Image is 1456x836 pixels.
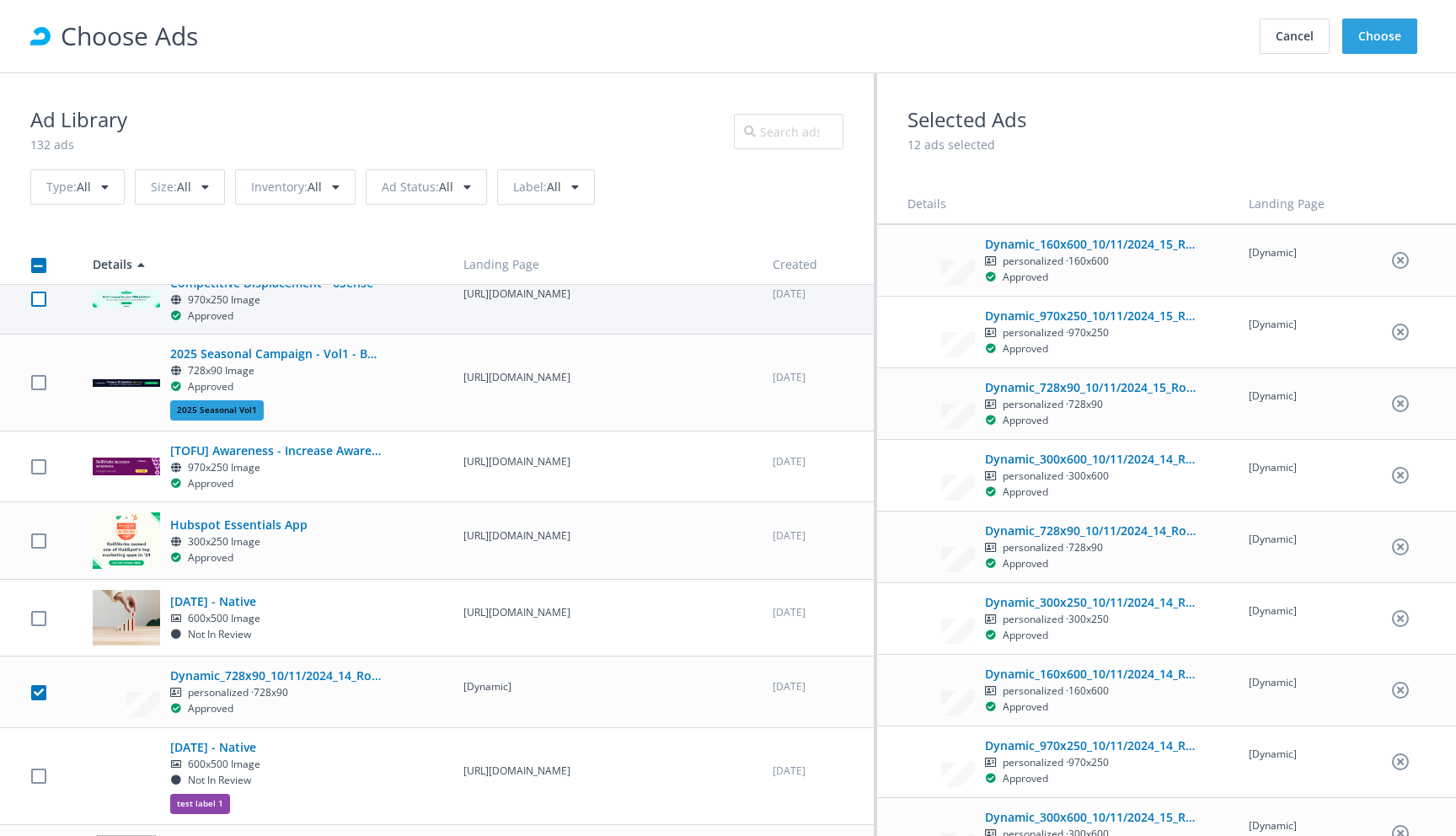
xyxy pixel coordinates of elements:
span: Ad Status : [382,179,439,195]
i: Personalized [985,758,998,768]
i: Personalized [170,688,183,698]
div: 970x250 Image [170,292,381,308]
button: Cancel [1260,19,1330,54]
div: RollWorks [30,26,51,46]
i: Web [170,463,183,473]
h5: Dynamic_970x250_10/11/2024_15_Rollworks_Q4C2BD [985,307,1196,325]
p: For dynamic Ads, the landing page URLs are from dynamically recommended products. [1249,245,1297,261]
span: Dynamic_300x250_10/11/2024_14_Rollworks_Q4C1BD [985,593,1196,644]
h5: Dynamic_728x90_10/11/2024_15_Rollworks_Q4C2BD [985,378,1196,397]
h5: [DATE] - Native [170,592,381,611]
div: personalized · 300x250 [985,612,1196,628]
i: Native [170,614,183,624]
span: 132 ads [30,137,74,153]
div: All [135,169,225,205]
span: Details [907,196,946,212]
span: Inventory : [251,179,308,195]
h5: Dynamic_300x600_10/11/2024_14_Rollworks_Q4C1BD [985,450,1196,469]
h5: Dynamic_728x90_10/11/2024_14_Rollworks_Q4C1BD [985,522,1196,540]
p: Apr 21, 2025 [773,764,859,780]
span: Dynamic_728x90_10/11/2024_15_Rollworks_Q4C2BD [985,378,1196,429]
div: Approved [985,485,1048,501]
p: http://www.rollworks.com?utm_source=rollworks&utm_medium=rollworks&utm_campaign=rollworks [463,605,742,621]
div: personalized · 728x90 [985,397,1196,413]
p: May 2, 2025 [773,605,859,621]
span: Label : [513,179,547,195]
div: Approved [170,308,233,324]
p: May 25, 2023 [773,287,859,303]
h2: Selected Ads [907,104,1426,136]
span: 2025Apr21 - Native [170,738,381,813]
input: Search ads [734,114,843,149]
span: Details [93,256,132,272]
span: 12 ads selected [907,137,995,153]
div: personalized · 970x250 [985,325,1196,341]
div: Approved [170,701,233,717]
div: Approved [170,476,233,492]
i: Personalized [985,256,998,266]
i: Personalized [985,328,998,338]
i: Personalized [985,614,998,624]
div: All [497,169,595,205]
i: Web [170,366,183,376]
h5: Dynamic_300x600_10/11/2024_15_Rollworks_Q4C2BD [985,808,1196,827]
div: personalized · 160x600 [985,683,1196,699]
p: Jun 19, 2025 [773,454,859,470]
i: Personalized [985,399,998,410]
div: Approved [985,270,1048,286]
div: personalized · 160x600 [985,254,1196,270]
div: personalized · 970x250 [985,755,1196,771]
span: Created [773,256,817,272]
img: Ad preview image [93,590,160,646]
div: All [366,169,487,205]
span: test label 1 [177,797,223,811]
p: https://www.rollworks.com/brand-rollworks/?utm_source=rollworks&utm_medium=paid-display&utm_campa... [463,454,742,470]
p: For dynamic Ads, the landing page URLs are from dynamically recommended products. [1249,818,1297,834]
h1: Choose Ads [61,16,1255,56]
p: https://www.rollworks.com/resources/guides-reports/holiday-ebook?utm_source=rollworks&utm_medium=... [463,370,742,386]
i: Web [170,537,183,547]
img: Competitive Displacement - 6Sense [93,290,160,308]
i: Personalized [985,543,998,553]
h5: Dynamic_300x250_10/11/2024_14_Rollworks_Q4C1BD [985,593,1196,612]
h5: 2025 Seasonal Campaign - Vol1 - B2B - 728x90 [170,345,381,363]
span: Dynamic_160x600_10/11/2024_15_Rollworks_Q4C2BD [985,235,1196,286]
div: Approved [985,341,1048,357]
span: [TOFU] Awareness - Increase Awareness [170,442,381,492]
i: Native [170,759,183,769]
i: Personalized [985,686,998,696]
p: http://www.rollworks.com?utm_source=rollworks&utm_medium=rollworks&utm_campaign=rollworks [463,764,742,780]
div: personalized · 728x90 [985,540,1196,556]
span: Type : [46,179,77,195]
h5: Dynamic_970x250_10/11/2024_14_Rollworks_Q4C1BD [985,737,1196,755]
span: Hubspot Essentials App [170,516,381,566]
div: 728x90 Image [170,363,381,379]
img: Hubspot Essentials App [93,512,160,569]
h5: Dynamic_160x600_10/11/2024_14_Rollworks_Q4C1BD [985,665,1196,683]
p: For dynamic Ads, the landing page URLs are from dynamically recommended products. [1249,317,1297,333]
div: Approved [985,628,1048,644]
div: Approved [985,771,1048,787]
div: 300x250 Image [170,534,381,550]
i: Personalized [985,471,998,481]
span: Dynamic_728x90_10/11/2024_14_Rollworks_Q4C1BD [170,667,381,717]
button: Choose [1342,19,1417,54]
p: For dynamic Ads, the landing page URLs are from dynamically recommended products. [1249,747,1297,763]
span: 2025May02 - Native [170,592,381,643]
p: Sep 17, 2024 [773,528,859,544]
h5: [TOFU] Awareness - Increase Awareness [170,442,381,460]
span: Size : [151,179,177,195]
span: Dynamic_728x90_10/11/2024_14_Rollworks_Q4C1BD [985,522,1196,572]
div: Approved [170,379,233,395]
div: All [235,169,356,205]
div: personalized · 300x600 [985,469,1196,485]
i: Web [170,295,183,305]
h5: Dynamic_728x90_10/11/2024_14_Rollworks_Q4C1BD [170,667,381,685]
p: For dynamic Ads, the landing page URLs are from dynamically recommended products. [463,679,742,695]
span: Dynamic_970x250_10/11/2024_15_Rollworks_Q4C2BD [985,307,1196,357]
p: For dynamic Ads, the landing page URLs are from dynamically recommended products. [1249,460,1297,476]
div: Approved [985,556,1048,572]
div: personalized · 728x90 [170,685,381,701]
p: https://campaigns.rollworks.com//rollworks-vs-competitors-consent?utm_source=rollworks&utm_medium... [463,287,742,303]
div: Not In Review [170,773,251,789]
